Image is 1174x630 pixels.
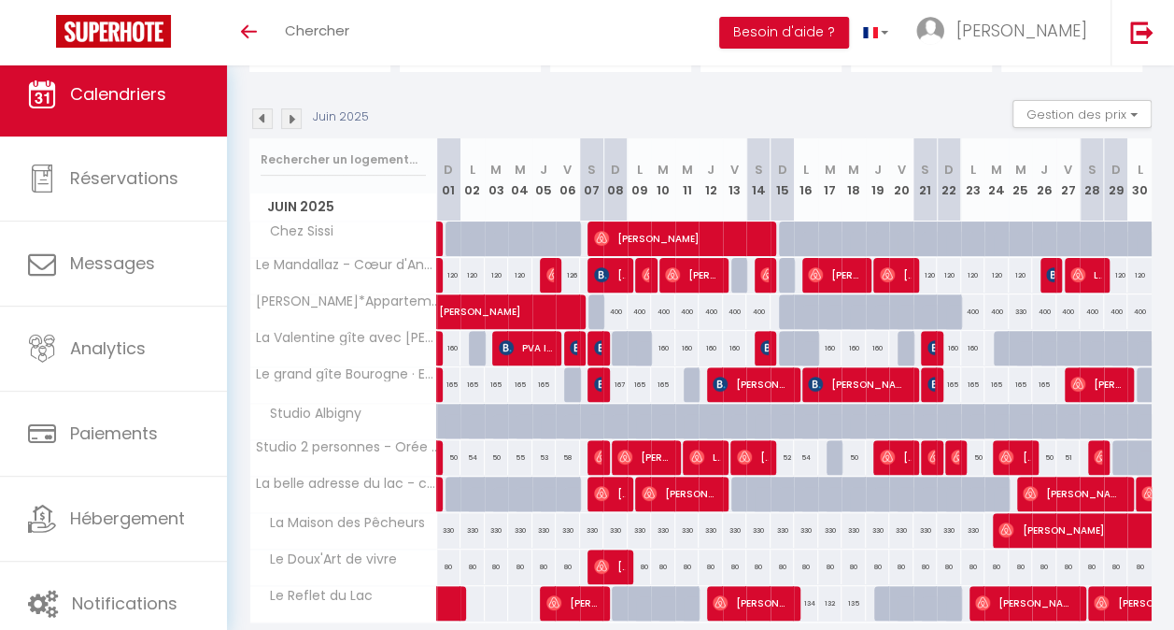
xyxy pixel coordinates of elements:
[70,507,185,530] span: Hébergement
[984,550,1009,584] div: 80
[617,439,672,475] span: [PERSON_NAME]
[771,440,795,475] div: 52
[937,258,961,293] div: 120
[532,440,557,475] div: 53
[1009,138,1033,222] th: 25
[665,257,719,293] span: [PERSON_NAME]
[984,294,1009,329] div: 400
[556,550,580,584] div: 80
[927,330,935,365] span: [PERSON_NAME]
[651,138,675,222] th: 10
[866,513,890,548] div: 330
[594,476,625,511] span: [PERSON_NAME]
[1032,294,1056,329] div: 400
[628,513,652,548] div: 330
[719,17,849,49] button: Besoin d'aide ?
[961,440,985,475] div: 50
[546,257,554,293] span: [PERSON_NAME]
[956,19,1087,42] span: [PERSON_NAME]
[532,513,557,548] div: 330
[313,108,369,126] p: Juin 2025
[1056,294,1081,329] div: 400
[880,257,911,293] span: [PERSON_NAME]
[913,513,938,548] div: 330
[508,440,532,475] div: 55
[961,294,985,329] div: 400
[437,513,461,548] div: 330
[1104,550,1128,584] div: 80
[951,439,958,475] span: [PERSON_NAME]
[460,367,485,402] div: 165
[253,440,440,454] span: Studio 2 personnes - Orée du Château
[1127,138,1152,222] th: 30
[1070,366,1124,402] span: [PERSON_NAME]
[675,331,700,365] div: 160
[556,258,580,293] div: 126
[1127,550,1152,584] div: 80
[594,439,601,475] span: [PERSON_NAME]
[961,513,985,548] div: 330
[594,257,625,293] span: [PERSON_NAME]
[485,513,509,548] div: 330
[1056,550,1081,584] div: 80
[556,138,580,222] th: 06
[70,251,155,275] span: Messages
[866,138,890,222] th: 19
[437,550,461,584] div: 80
[771,550,795,584] div: 80
[594,549,625,584] span: [PERSON_NAME]
[713,585,790,621] span: [PERSON_NAME]
[580,138,604,222] th: 07
[746,138,771,222] th: 14
[880,439,911,475] span: [PERSON_NAME]
[1104,258,1128,293] div: 120
[746,550,771,584] div: 80
[15,7,71,64] button: Ouvrir le widget de chat LiveChat
[628,550,652,584] div: 80
[675,513,700,548] div: 330
[723,550,747,584] div: 80
[250,193,436,221] span: Juin 2025
[651,513,675,548] div: 330
[944,161,954,179] abbr: D
[723,331,747,365] div: 160
[699,294,723,329] div: 400
[842,331,866,365] div: 160
[532,367,557,402] div: 165
[485,138,509,222] th: 03
[508,258,532,293] div: 120
[818,550,842,584] div: 80
[70,166,178,190] span: Réservations
[842,440,866,475] div: 50
[794,550,818,584] div: 80
[470,161,475,179] abbr: L
[818,513,842,548] div: 330
[430,440,439,476] a: [PERSON_NAME]
[594,330,601,365] span: Gronsfled Aurelien
[253,258,440,272] span: Le Mandallaz - Cœur d'Annecy
[1046,257,1054,293] span: [PERSON_NAME]
[437,258,461,293] div: 120
[818,586,842,621] div: 132
[1012,100,1152,128] button: Gestion des prix
[913,550,938,584] div: 80
[70,422,158,445] span: Paiements
[642,257,649,293] span: [PERSON_NAME]
[1064,161,1072,179] abbr: V
[1127,258,1152,293] div: 120
[253,586,377,607] span: Le Reflet du Lac
[587,161,596,179] abbr: S
[842,513,866,548] div: 330
[771,138,795,222] th: 15
[1032,367,1056,402] div: 165
[1094,439,1101,475] span: [PERSON_NAME]
[723,513,747,548] div: 330
[961,550,985,584] div: 80
[1015,161,1026,179] abbr: M
[253,367,440,381] span: Le grand gîte Bourogne · Evasion en Gîte Familial, [PERSON_NAME] et Terrasse
[642,476,719,511] span: [PERSON_NAME]
[984,367,1009,402] div: 165
[913,138,938,222] th: 21
[794,440,818,475] div: 54
[460,550,485,584] div: 80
